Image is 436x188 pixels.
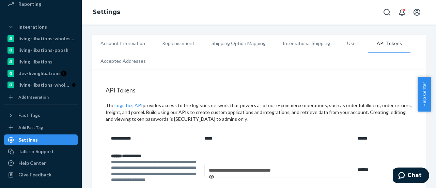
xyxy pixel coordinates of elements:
[395,5,409,19] button: Open notifications
[4,134,78,145] a: Settings
[4,33,78,44] a: living-libations-wholesale-us
[18,35,76,42] div: living-libations-wholesale-us
[4,146,78,157] button: Talk to Support
[4,158,78,169] a: Help Center
[106,87,412,94] h4: API Tokens
[18,136,38,143] div: Settings
[4,169,78,180] button: Give Feedback
[18,160,46,167] div: Help Center
[410,5,424,19] button: Open account menu
[87,2,126,22] ol: breadcrumbs
[4,56,78,67] a: living-libations
[4,93,78,101] a: Add Integration
[4,79,78,90] a: living-libations-wholesale-us-staging
[18,47,68,54] div: living-libations-poosh
[18,1,41,8] div: Reporting
[114,102,143,108] a: Logistics API
[393,168,429,185] iframe: Opens a widget where you can chat to one of our agents
[418,77,431,112] button: Help Center
[203,35,274,52] li: Shipping Option Mapping
[274,35,339,52] li: International Shipping
[18,148,54,155] div: Talk to Support
[18,24,47,30] div: Integrations
[18,58,52,65] div: living-libations
[380,5,394,19] button: Open Search Box
[154,35,203,52] li: Replenishment
[93,8,120,16] a: Settings
[18,94,49,100] div: Add Integration
[4,124,78,132] a: Add Fast Tag
[4,45,78,56] a: living-libations-poosh
[18,125,43,130] div: Add Fast Tag
[92,53,154,70] li: Accepted Addresses
[339,35,368,52] li: Users
[4,21,78,32] button: Integrations
[4,68,78,79] a: dev-livinglibations
[368,35,410,53] li: API Tokens
[92,35,154,52] li: Account Information
[18,171,51,178] div: Give Feedback
[18,70,61,77] div: dev-livinglibations
[106,102,412,122] div: The provides access to the logistics network that powers all of our e-commerce operations, such a...
[18,112,40,119] div: Fast Tags
[4,110,78,121] button: Fast Tags
[18,82,72,88] div: living-libations-wholesale-us-staging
